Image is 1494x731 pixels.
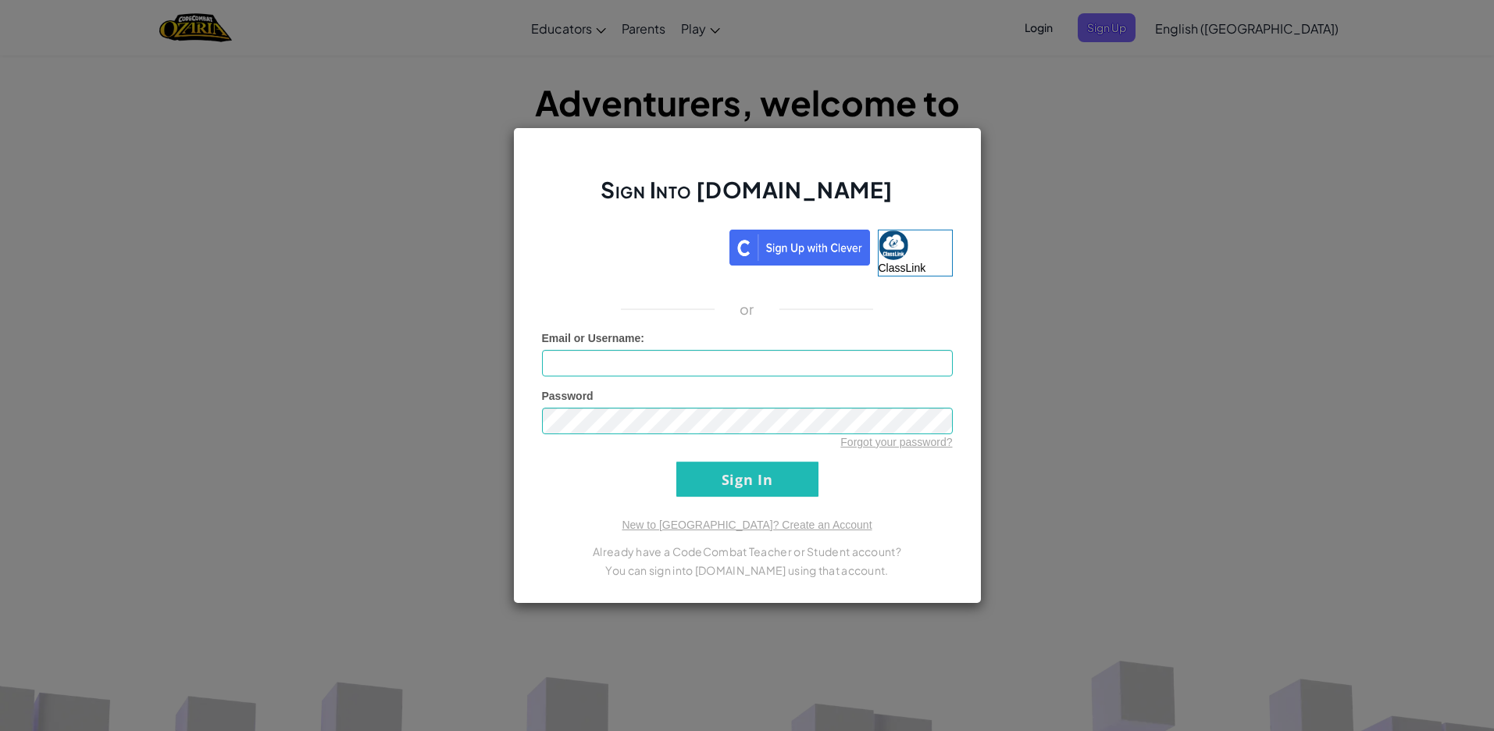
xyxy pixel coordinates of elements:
img: clever_sso_button@2x.png [729,230,870,266]
p: You can sign into [DOMAIN_NAME] using that account. [542,561,953,579]
span: ClassLink [879,262,926,274]
label: : [542,330,645,346]
iframe: Sign in with Google Button [534,228,729,262]
span: Password [542,390,594,402]
h2: Sign Into [DOMAIN_NAME] [542,175,953,220]
a: New to [GEOGRAPHIC_DATA]? Create an Account [622,519,872,531]
span: Email or Username [542,332,641,344]
a: Forgot your password? [840,436,952,448]
p: Already have a CodeCombat Teacher or Student account? [542,542,953,561]
p: or [740,300,754,319]
input: Sign In [676,462,818,497]
img: classlink-logo-small.png [879,230,908,260]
